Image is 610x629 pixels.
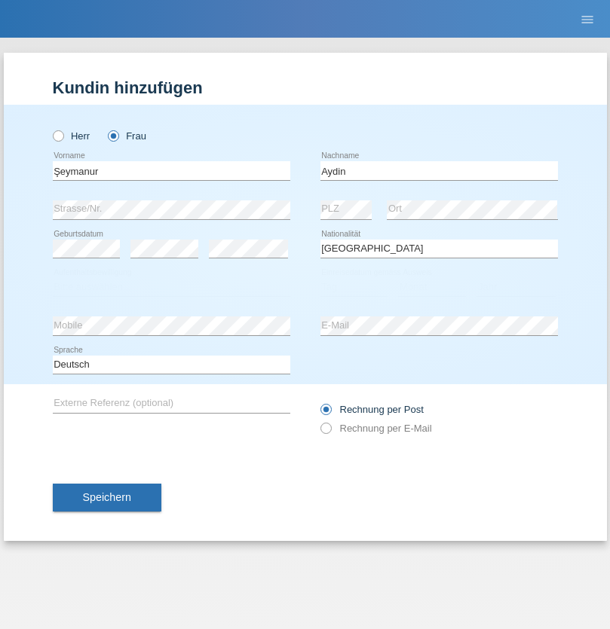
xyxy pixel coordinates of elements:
span: Speichern [83,491,131,503]
label: Rechnung per E-Mail [320,423,432,434]
input: Frau [108,130,118,140]
label: Frau [108,130,146,142]
input: Herr [53,130,63,140]
label: Herr [53,130,90,142]
h1: Kundin hinzufügen [53,78,558,97]
input: Rechnung per E-Mail [320,423,330,441]
a: menu [572,14,602,23]
i: menu [580,12,595,27]
input: Rechnung per Post [320,404,330,423]
label: Rechnung per Post [320,404,424,415]
button: Speichern [53,484,161,512]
